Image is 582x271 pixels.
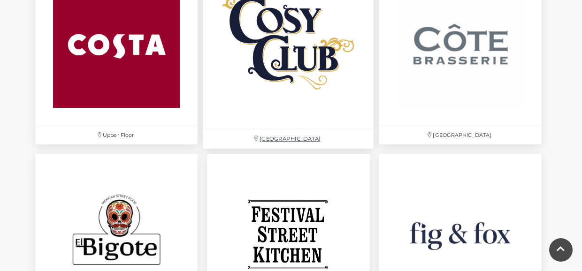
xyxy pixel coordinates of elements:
p: [GEOGRAPHIC_DATA] [203,129,374,149]
p: Upper Floor [35,126,198,144]
p: [GEOGRAPHIC_DATA] [379,126,542,144]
